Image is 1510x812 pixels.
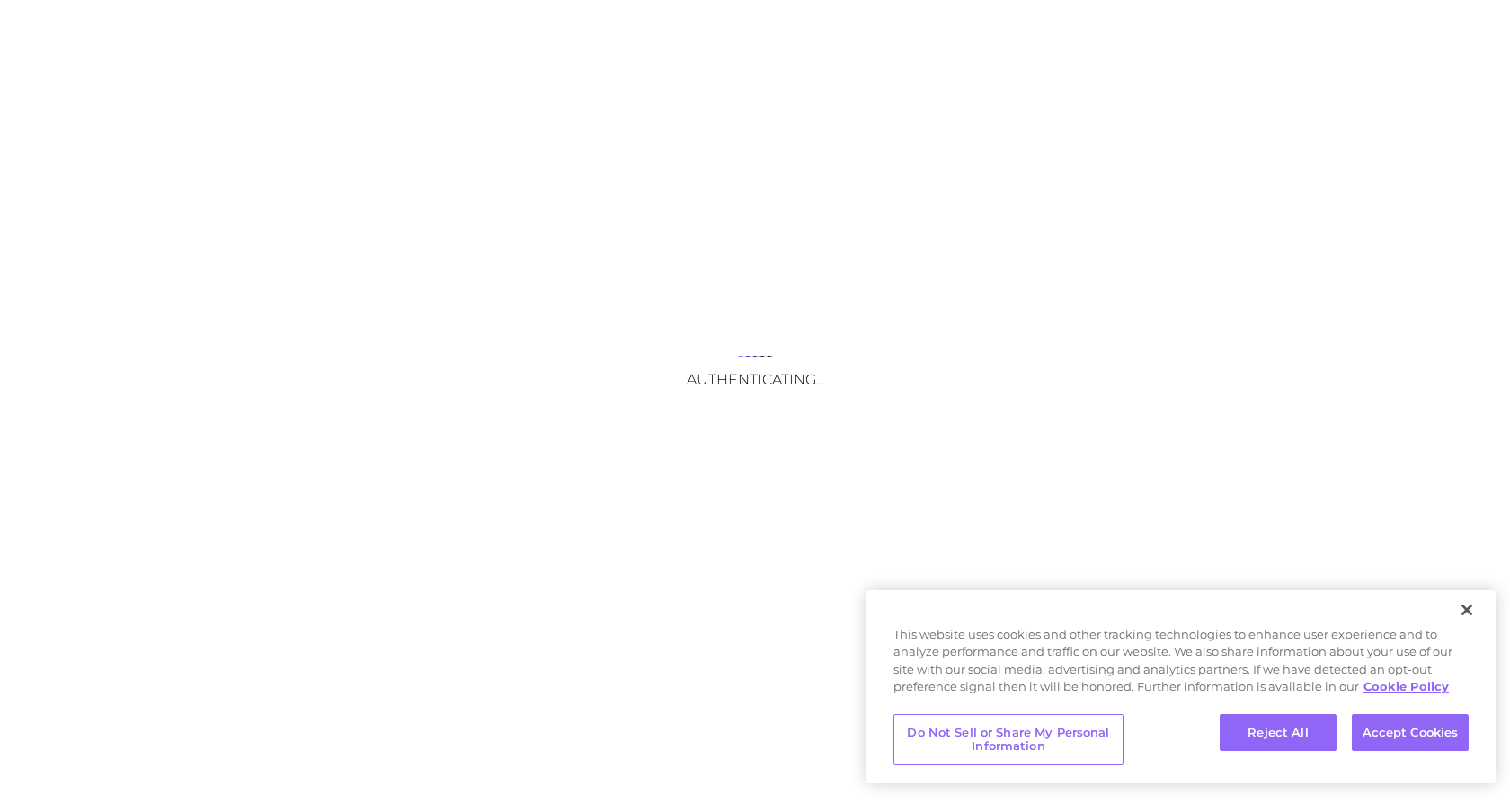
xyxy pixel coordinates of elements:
button: Close [1447,590,1487,630]
button: Accept Cookies [1352,714,1469,752]
button: Reject All [1220,714,1337,752]
a: More information about your privacy, opens in a new tab [1363,679,1449,693]
div: Cookie banner [866,590,1496,783]
div: Privacy [866,590,1496,783]
h3: Authenticating... [575,371,935,388]
button: Do Not Sell or Share My Personal Information, Opens the preference center dialog [893,714,1124,765]
div: This website uses cookies and other tracking technologies to enhance user experience and to analy... [866,626,1496,705]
